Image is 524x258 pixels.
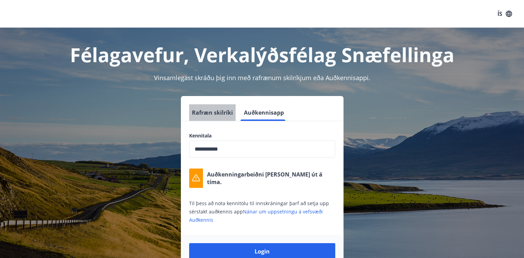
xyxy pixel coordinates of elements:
[189,132,335,139] label: Kennitala
[494,8,516,20] button: ÍS
[189,200,329,223] span: Til þess að nota kennitölu til innskráningar þarf að setja upp sérstakt auðkennis app
[22,41,502,68] h1: Félagavefur, Verkalýðsfélag Snæfellinga
[241,104,287,121] button: Auðkennisapp
[189,208,323,223] a: Nánar um uppsetningu á vefsvæði Auðkennis
[189,104,236,121] button: Rafræn skilríki
[207,171,335,186] p: Auðkenningarbeiðni [PERSON_NAME] út á tíma.
[154,74,370,82] span: Vinsamlegast skráðu þig inn með rafrænum skilríkjum eða Auðkennisappi.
